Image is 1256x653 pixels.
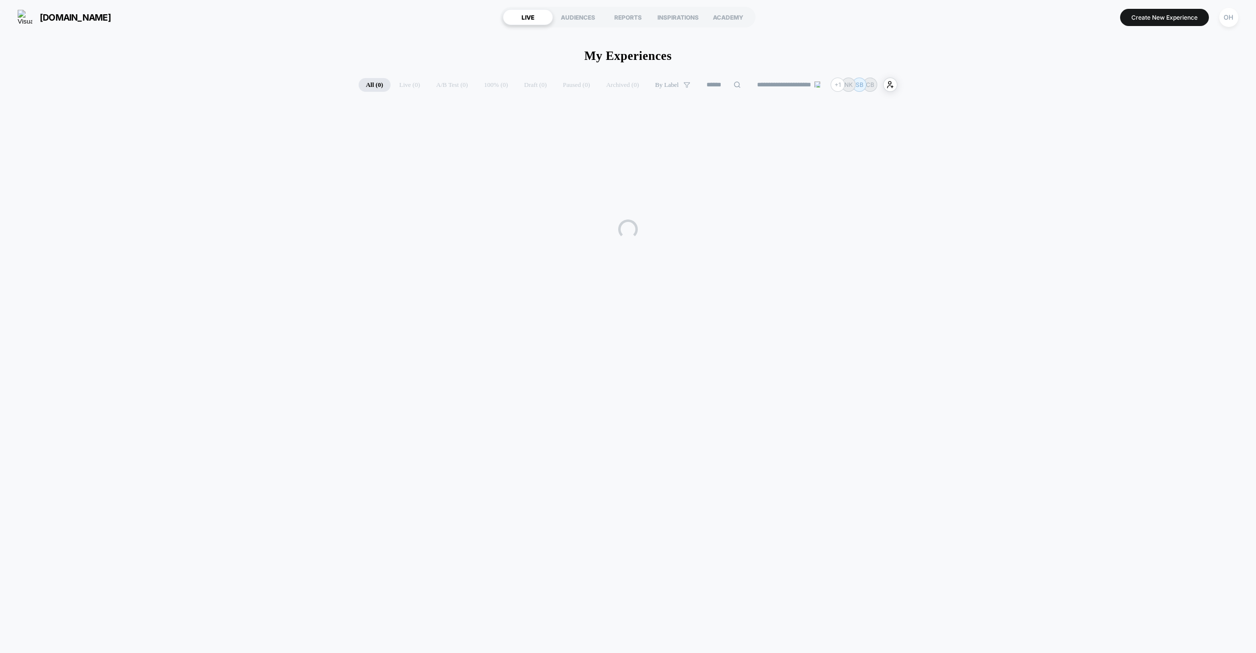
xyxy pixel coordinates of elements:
[703,9,753,25] div: ACADEMY
[1219,8,1238,27] div: OH
[603,9,653,25] div: REPORTS
[844,81,853,88] p: NK
[655,81,679,89] span: By Label
[831,78,845,92] div: + 1
[814,82,820,87] img: end
[503,9,553,25] div: LIVE
[15,9,114,25] button: [DOMAIN_NAME]
[653,9,703,25] div: INSPIRATIONS
[18,10,32,25] img: Visually logo
[553,9,603,25] div: AUDIENCES
[40,12,111,23] span: [DOMAIN_NAME]
[1120,9,1209,26] button: Create New Experience
[866,81,874,88] p: CB
[584,49,672,63] h1: My Experiences
[856,81,863,88] p: SB
[1216,7,1241,27] button: OH
[359,78,391,92] span: All ( 0 )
